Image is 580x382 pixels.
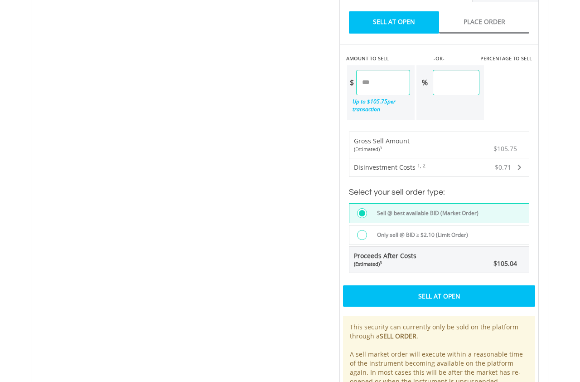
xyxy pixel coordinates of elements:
span: $105.75 [493,144,517,153]
div: (Estimated) [354,146,410,153]
sup: 3 [380,145,382,150]
h3: Select your sell order type: [349,186,529,199]
label: -OR- [434,55,445,62]
label: Only sell @ BID ≥ $2.10 (Limit Order) [372,230,469,240]
span: $0.71 [495,163,511,171]
a: Place Order [439,11,529,34]
span: $105.04 [493,259,517,268]
div: $ [347,70,356,95]
a: Sell At Open [349,11,439,34]
div: Up to $ per transaction [347,95,410,115]
b: SELL ORDER [380,332,416,340]
label: PERCENTAGE TO SELL [480,55,532,62]
label: AMOUNT TO SELL [346,55,389,62]
sup: 1, 2 [417,162,425,169]
div: Gross Sell Amount [354,137,410,153]
span: Proceeds After Costs [354,251,416,268]
div: % [416,70,433,95]
span: 105.75 [370,98,387,105]
label: Sell @ best available BID (Market Order) [372,208,478,218]
sup: 3 [380,260,382,265]
div: (Estimated) [354,260,416,268]
span: Disinvestment Costs [354,163,416,171]
div: Sell At Open [343,285,535,306]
